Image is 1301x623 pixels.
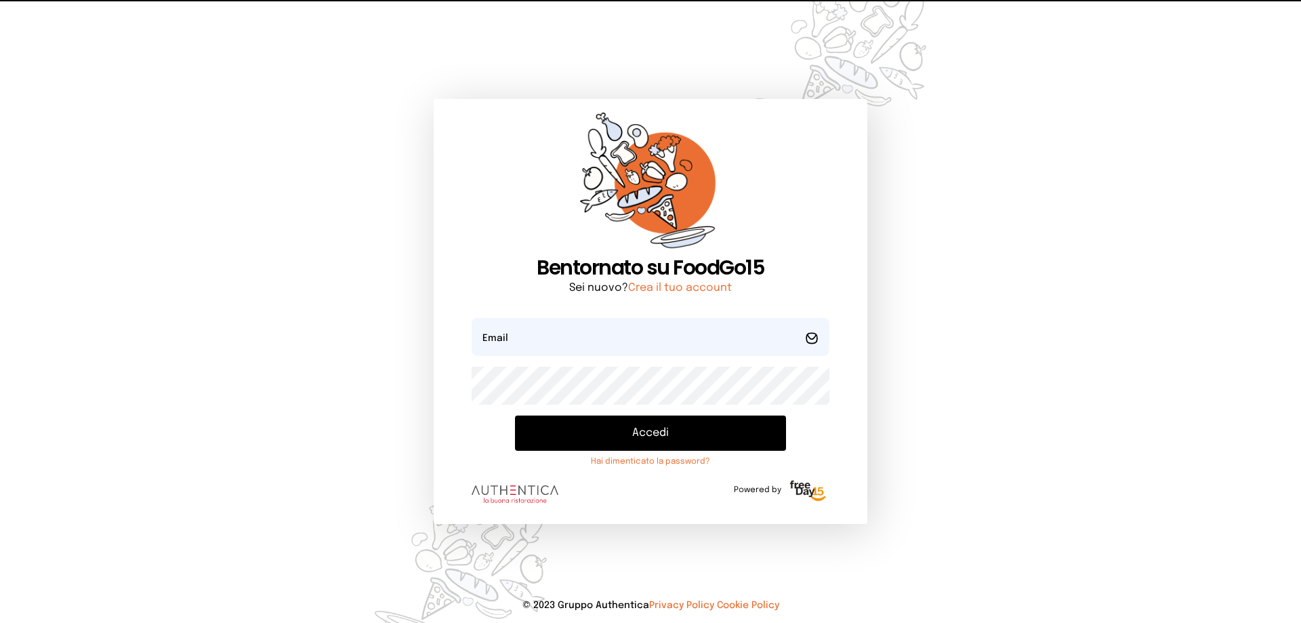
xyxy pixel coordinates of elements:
p: Sei nuovo? [472,280,829,296]
a: Cookie Policy [717,601,779,610]
button: Accedi [515,416,786,451]
p: © 2023 Gruppo Authentica [22,599,1279,612]
img: logo-freeday.3e08031.png [787,478,829,505]
img: logo.8f33a47.png [472,485,558,503]
a: Hai dimenticato la password? [515,456,786,467]
img: sticker-orange.65babaf.png [580,113,721,256]
a: Privacy Policy [649,601,714,610]
span: Powered by [734,485,781,496]
a: Crea il tuo account [628,282,732,294]
h1: Bentornato su FoodGo15 [472,256,829,280]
